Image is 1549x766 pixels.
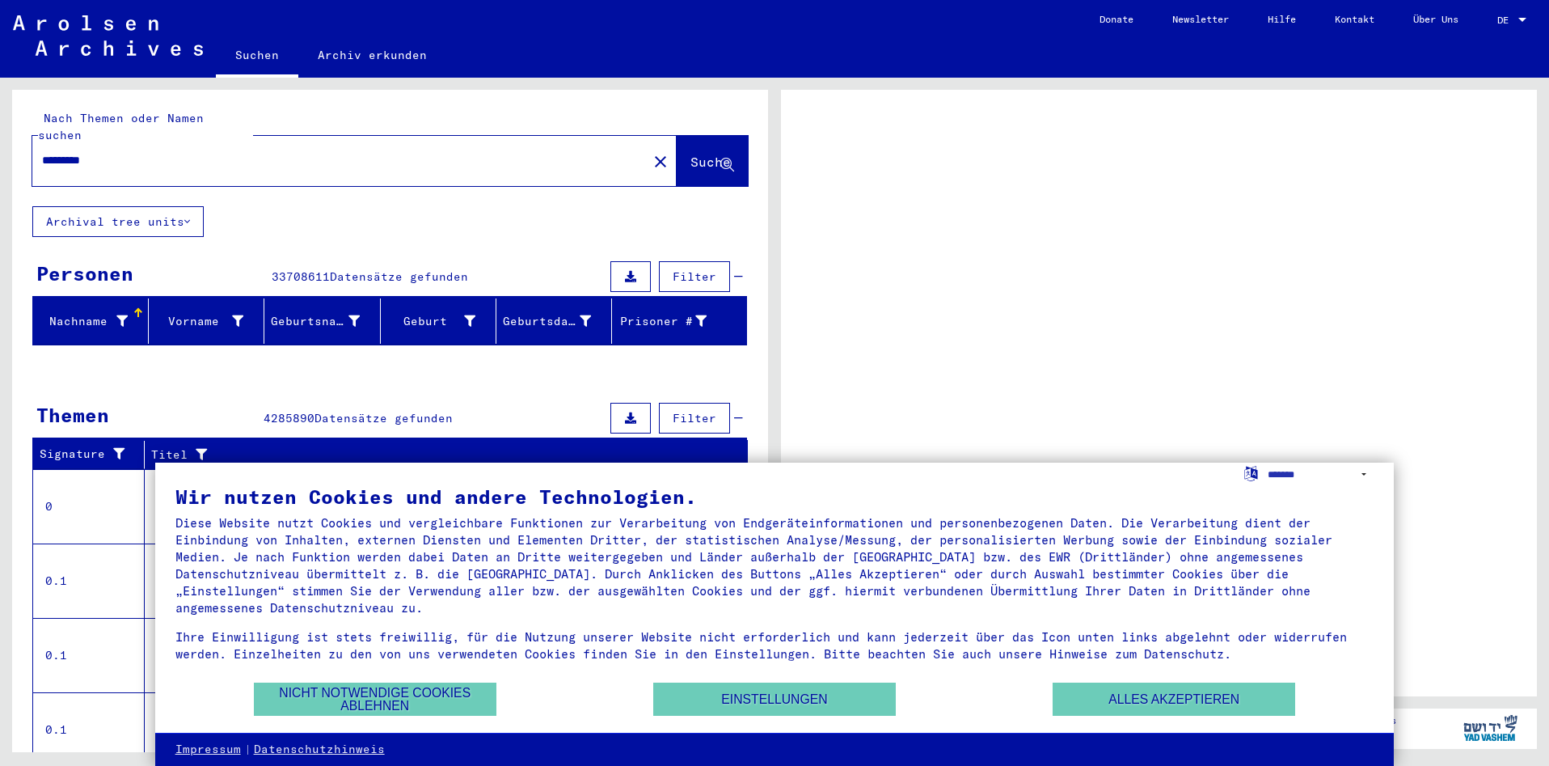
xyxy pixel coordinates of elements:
div: Diese Website nutzt Cookies und vergleichbare Funktionen zur Verarbeitung von Endgeräteinformatio... [175,514,1374,616]
div: Themen [36,400,109,430]
div: Vorname [155,313,243,330]
button: Alles akzeptieren [1053,683,1295,716]
button: Filter [659,403,730,434]
mat-header-cell: Prisoner # [612,298,746,344]
button: Einstellungen [653,683,896,716]
div: Geburtsdatum [503,308,611,334]
div: Titel [151,446,715,463]
div: Personen [36,259,133,288]
div: Geburt‏ [387,313,475,330]
a: Impressum [175,742,241,758]
div: Signature [40,446,132,463]
td: 0.1 [33,544,145,618]
button: Filter [659,261,730,292]
img: yv_logo.png [1460,708,1521,748]
div: Geburtsdatum [503,313,591,330]
div: Nachname [40,308,148,334]
button: Archival tree units [32,206,204,237]
span: Filter [673,411,716,425]
button: Nicht notwendige Cookies ablehnen [254,683,496,716]
div: Ihre Einwilligung ist stets freiwillig, für die Nutzung unserer Website nicht erforderlich und ka... [175,628,1374,662]
div: Geburtsname [271,308,379,334]
div: Geburtsname [271,313,359,330]
span: Datensätze gefunden [330,269,468,284]
div: Signature [40,442,148,468]
label: Sprache auswählen [1243,465,1260,480]
mat-label: Nach Themen oder Namen suchen [38,111,204,142]
div: Wir nutzen Cookies und andere Technologien. [175,487,1374,506]
span: Datensätze gefunden [314,411,453,425]
div: Vorname [155,308,264,334]
mat-header-cell: Geburt‏ [381,298,496,344]
div: Prisoner # [618,308,727,334]
span: Filter [673,269,716,284]
td: 0.1 [33,618,145,692]
span: 4285890 [264,411,314,425]
mat-header-cell: Geburtsdatum [496,298,612,344]
td: 0 [33,469,145,544]
select: Sprache auswählen [1268,463,1374,486]
div: Titel [151,442,732,468]
button: Clear [644,145,677,177]
button: Suche [677,136,748,186]
a: Archiv erkunden [298,36,446,74]
a: Datenschutzhinweis [254,742,385,758]
mat-header-cell: Geburtsname [264,298,380,344]
span: Suche [690,154,731,170]
a: Suchen [216,36,298,78]
div: Geburt‏ [387,308,496,334]
mat-header-cell: Nachname [33,298,149,344]
mat-icon: close [651,152,670,171]
span: 33708611 [272,269,330,284]
img: Arolsen_neg.svg [13,15,203,56]
div: Nachname [40,313,128,330]
div: Prisoner # [618,313,707,330]
mat-header-cell: Vorname [149,298,264,344]
span: DE [1497,15,1515,26]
